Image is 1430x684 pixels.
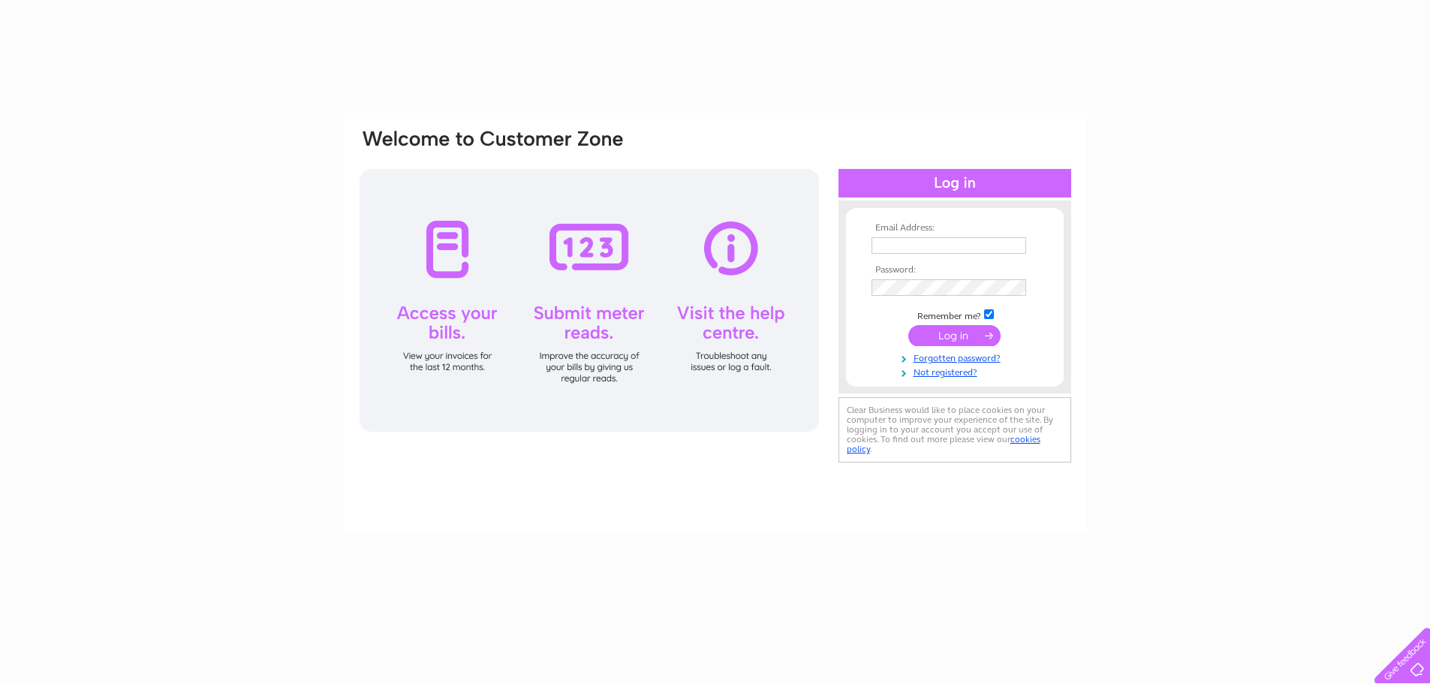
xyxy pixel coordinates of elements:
input: Submit [908,325,1001,346]
div: Clear Business would like to place cookies on your computer to improve your experience of the sit... [838,397,1071,463]
a: Not registered? [872,364,1042,378]
a: Forgotten password? [872,350,1042,364]
td: Remember me? [868,307,1042,322]
th: Password: [868,265,1042,276]
a: cookies policy [847,434,1040,454]
th: Email Address: [868,223,1042,234]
